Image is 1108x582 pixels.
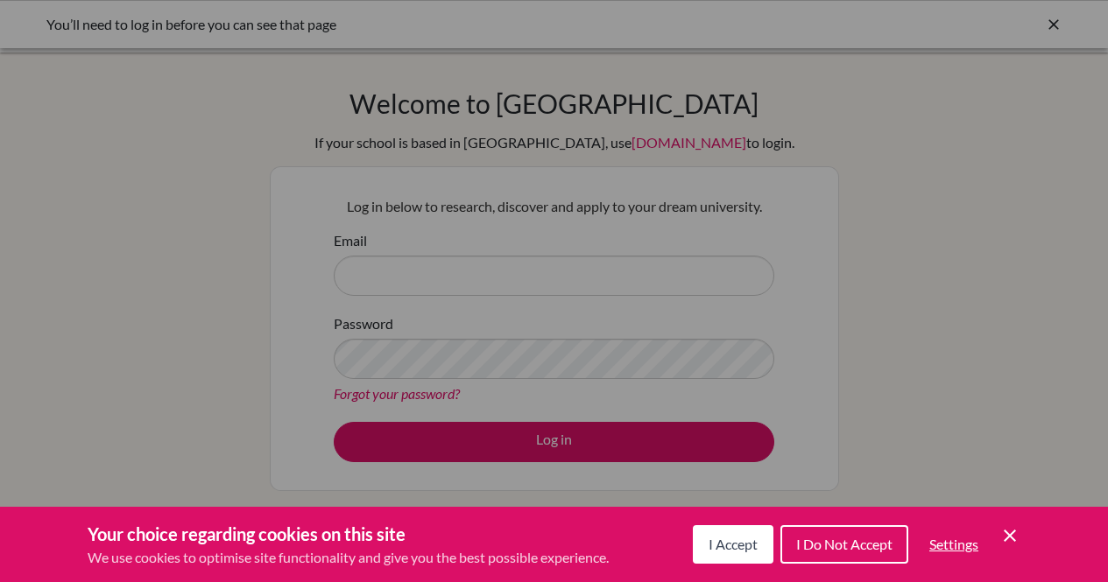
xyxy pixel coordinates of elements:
p: We use cookies to optimise site functionality and give you the best possible experience. [88,547,609,568]
button: Save and close [999,525,1020,546]
span: I Accept [709,536,758,552]
span: I Do Not Accept [796,536,893,552]
span: Settings [929,536,978,552]
h3: Your choice regarding cookies on this site [88,521,609,547]
button: I Accept [693,525,773,564]
button: Settings [915,527,992,562]
button: I Do Not Accept [780,525,908,564]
